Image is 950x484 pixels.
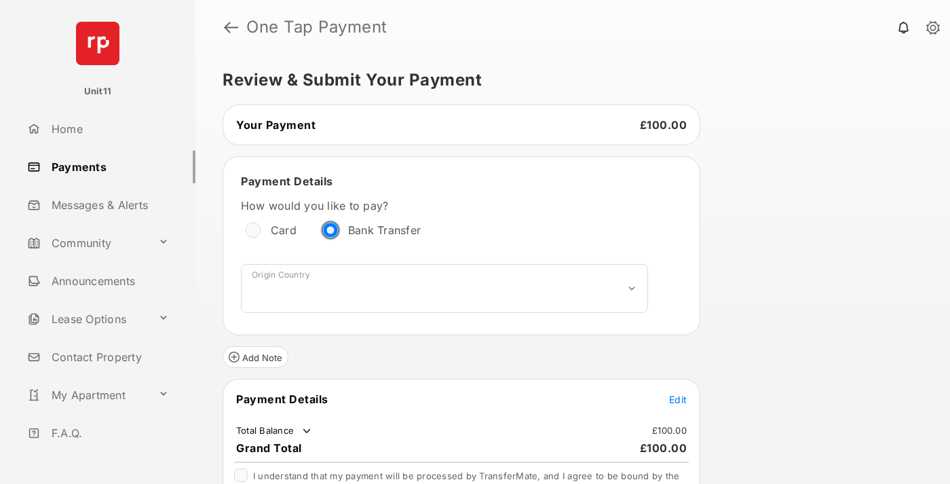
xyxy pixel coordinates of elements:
label: Card [271,223,297,237]
button: Edit [669,392,687,406]
a: Messages & Alerts [22,189,195,221]
a: My Apartment [22,379,153,411]
label: How would you like to pay? [241,199,648,212]
strong: One Tap Payment [246,19,387,35]
td: £100.00 [651,424,687,436]
span: £100.00 [640,118,687,132]
span: Payment Details [241,174,333,188]
span: Edit [669,394,687,405]
span: Grand Total [236,441,302,455]
a: Lease Options [22,303,153,335]
label: Bank Transfer [348,223,421,237]
p: Unit11 [84,85,112,98]
a: Community [22,227,153,259]
a: Payments [22,151,195,183]
span: Your Payment [236,118,316,132]
a: Home [22,113,195,145]
td: Total Balance [235,424,313,438]
h5: Review & Submit Your Payment [223,72,912,88]
img: svg+xml;base64,PHN2ZyB4bWxucz0iaHR0cDovL3d3dy53My5vcmcvMjAwMC9zdmciIHdpZHRoPSI2NCIgaGVpZ2h0PSI2NC... [76,22,119,65]
span: Payment Details [236,392,328,406]
span: £100.00 [640,441,687,455]
button: Add Note [223,346,288,368]
a: Announcements [22,265,195,297]
a: Contact Property [22,341,195,373]
a: F.A.Q. [22,417,195,449]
